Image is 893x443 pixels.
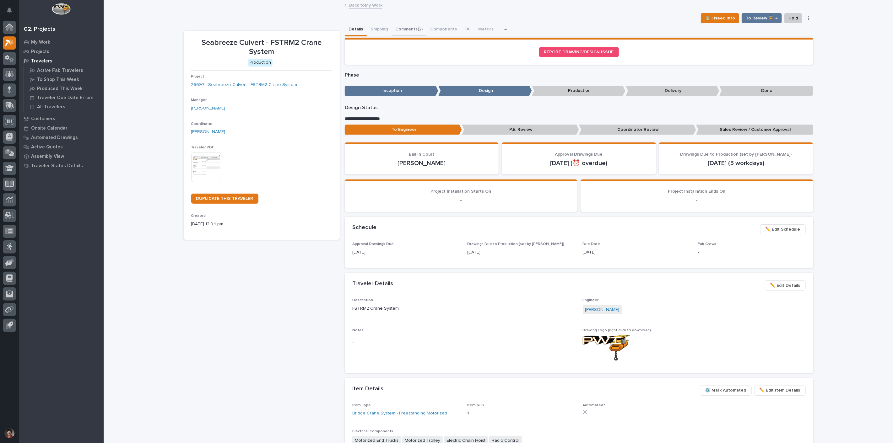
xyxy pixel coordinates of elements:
a: Back toMy Work [349,1,382,8]
span: Approval Drawings Due [352,242,394,246]
span: Item Type [352,403,371,407]
a: Active Fab Travelers [24,66,104,75]
button: Comments (2) [392,23,426,36]
p: [DATE] (5 workdays) [667,159,806,167]
span: DUPLICATE THIS TRAVELER [196,196,253,201]
span: Created [191,214,206,218]
p: Automated Drawings [31,135,78,141]
a: My Work [19,37,104,47]
p: Travelers [31,58,52,64]
p: [DATE] [468,249,575,256]
span: Coordinator [191,122,213,126]
button: Notifications [3,4,16,17]
p: [PERSON_NAME] [352,159,491,167]
button: Details [345,23,367,36]
span: Project Installation Ends On [668,189,726,194]
span: Due Date [583,242,600,246]
span: REPORT DRAWING/DESIGN ISSUE [544,50,614,54]
p: P.E. Review [462,125,579,135]
p: My Work [31,40,50,45]
p: - [352,339,575,346]
div: 02. Projects [24,26,55,33]
p: - [352,197,570,204]
p: Assembly View [31,154,64,159]
a: [PERSON_NAME] [191,129,225,135]
a: Automated Drawings [19,133,104,142]
a: Produced This Week [24,84,104,93]
button: users-avatar [3,427,16,440]
span: ✏️ Edit Item Details [760,387,800,394]
a: Assembly View [19,152,104,161]
p: Inception [345,86,438,96]
span: Ball In Court [409,152,435,157]
p: Traveler Status Details [31,163,83,169]
span: ✏️ Edit Schedule [766,226,800,233]
a: To Shop This Week [24,75,104,84]
span: Automated? [583,403,605,407]
p: To Engineer [345,125,462,135]
span: Description [352,298,373,302]
span: Project Installation Starts On [431,189,491,194]
a: Projects [19,47,104,56]
span: Hold [788,14,798,22]
span: To Review 👨‍🏭 → [746,14,778,22]
p: [DATE] (⏰ overdue) [509,159,648,167]
a: DUPLICATE THIS TRAVELER [191,194,258,204]
p: Sales Review / Customer Approval [696,125,813,135]
button: Metrics [474,23,497,36]
button: Shipping [367,23,392,36]
span: Fab Crews [698,242,717,246]
span: Item QTY [468,403,485,407]
div: Notifications [8,8,16,18]
p: Delivery [626,86,719,96]
a: [PERSON_NAME] [585,307,620,313]
span: ✏️ Edit Details [770,282,800,289]
button: ✏️ Edit Schedule [760,224,806,234]
p: Design [438,86,532,96]
button: Hold [784,13,802,23]
p: All Travelers [37,104,65,110]
p: Customers [31,116,55,122]
p: - [698,249,806,256]
a: Bridge Crane System - Freestanding Motorized [352,410,447,417]
h2: Schedule [352,224,376,231]
a: Traveler Due Date Errors [24,93,104,102]
a: 26697 - Seabreeze Culvert - FSTRM2 Crane System [191,82,297,88]
span: Project [191,75,204,78]
button: FAI [461,23,474,36]
p: Produced This Week [37,86,83,92]
p: [DATE] [583,249,690,256]
button: ✏️ Edit Item Details [754,386,806,396]
a: [PERSON_NAME] [191,105,225,112]
a: Onsite Calendar [19,123,104,133]
img: Workspace Logo [52,3,70,15]
span: Notes [352,328,364,332]
p: 1 [468,410,575,417]
p: Design Status [345,105,813,111]
span: ⏳ I Need Info [705,14,735,22]
button: ⚙️ Mark Automated [700,386,752,396]
p: Coordinator Review [579,125,696,135]
p: Seabreeze Culvert - FSTRM2 Crane System [191,38,332,56]
p: [DATE] [352,249,460,256]
img: LKuG-vGox9F5-Z9-Qk71PuhbEjbjQFocUDT7qS-I8fo [583,335,630,360]
div: Production [248,59,273,67]
button: ✏️ Edit Details [765,280,806,291]
a: Traveler Status Details [19,161,104,170]
span: Engineer [583,298,599,302]
span: Drawing Logo (right-click to download) [583,328,651,332]
p: Traveler Due Date Errors [37,95,94,101]
p: FSTRM2 Crane System [352,305,575,312]
p: - [588,197,806,204]
p: Production [532,86,625,96]
span: Electrical Components [352,430,393,433]
p: Active Quotes [31,144,63,150]
button: ⏳ I Need Info [701,13,739,23]
a: Active Quotes [19,142,104,152]
button: Components [426,23,461,36]
p: Phase [345,72,813,78]
span: Manager [191,98,207,102]
span: ⚙️ Mark Automated [705,387,746,394]
p: Projects [31,49,49,55]
p: To Shop This Week [37,77,79,83]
